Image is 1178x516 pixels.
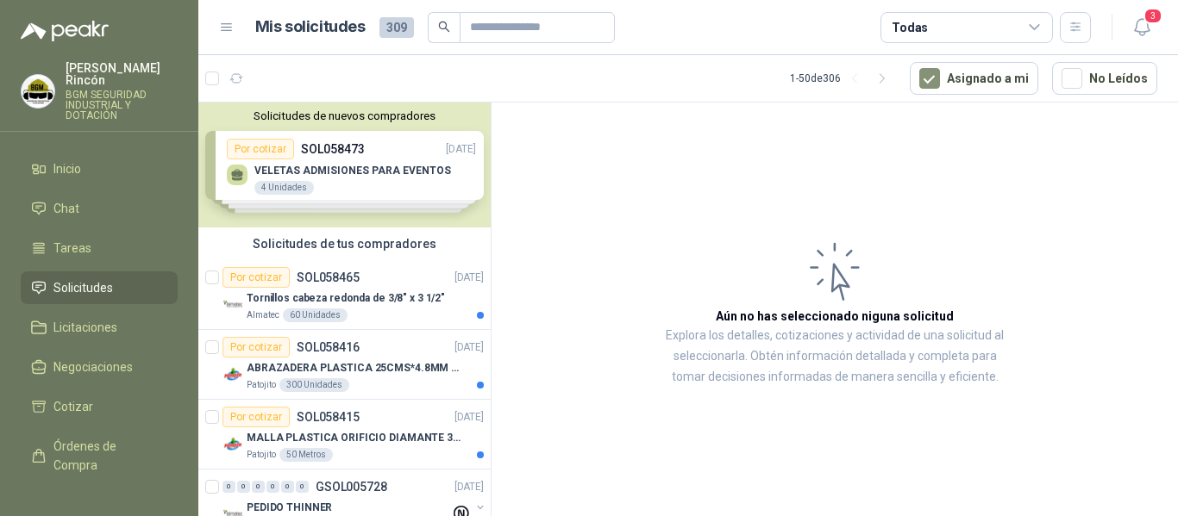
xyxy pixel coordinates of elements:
[247,308,279,322] p: Almatec
[222,434,243,455] img: Company Logo
[21,192,178,225] a: Chat
[222,295,243,315] img: Company Logo
[247,430,461,446] p: MALLA PLASTICA ORIFICIO DIAMANTE 3MM
[198,330,491,400] a: Por cotizarSOL058416[DATE] Company LogoABRAZADERA PLASTICA 25CMS*4.8MM NEGRAPatojito300 Unidades
[283,308,348,322] div: 60 Unidades
[21,152,178,185] a: Inicio
[22,75,54,108] img: Company Logo
[247,360,461,376] p: ABRAZADERA PLASTICA 25CMS*4.8MM NEGRA
[247,448,276,462] p: Patojito
[21,232,178,264] a: Tareas
[910,62,1038,95] button: Asignado a mi
[279,378,349,392] div: 300 Unidades
[21,311,178,344] a: Licitaciones
[664,326,1006,388] p: Explora los detalles, cotizaciones y actividad de una solicitud al seleccionarla. Obtén informaci...
[279,448,333,462] div: 50 Metros
[66,62,178,86] p: [PERSON_NAME] Rincón
[438,21,450,33] span: search
[53,239,91,258] span: Tareas
[53,437,161,475] span: Órdenes de Compra
[379,17,414,38] span: 309
[222,267,290,288] div: Por cotizar
[247,500,332,516] p: PEDIDO THINNER
[247,290,445,307] p: Tornillos cabeza redonda de 3/8" x 3 1/2"
[454,409,484,426] p: [DATE]
[21,390,178,423] a: Cotizar
[53,318,117,337] span: Licitaciones
[21,430,178,482] a: Órdenes de Compra
[205,109,484,122] button: Solicitudes de nuevos compradores
[1052,62,1157,95] button: No Leídos
[892,18,928,37] div: Todas
[255,15,366,40] h1: Mis solicitudes
[198,400,491,469] a: Por cotizarSOL058415[DATE] Company LogoMALLA PLASTICA ORIFICIO DIAMANTE 3MMPatojito50 Metros
[222,337,290,357] div: Por cotizar
[716,307,954,326] h3: Aún no has seleccionado niguna solicitud
[296,481,309,493] div: 0
[198,227,491,260] div: Solicitudes de tus compradores
[790,65,896,92] div: 1 - 50 de 306
[198,103,491,227] div: Solicitudes de nuevos compradoresPor cotizarSOL058473[DATE] VELETAS ADMISIONES PARA EVENTOS4 Unid...
[237,481,250,493] div: 0
[53,278,113,297] span: Solicitudes
[247,378,276,392] p: Patojito
[21,271,178,304] a: Solicitudes
[454,270,484,286] p: [DATE]
[454,479,484,495] p: [DATE]
[316,481,387,493] p: GSOL005728
[21,21,109,41] img: Logo peakr
[222,364,243,385] img: Company Logo
[198,260,491,330] a: Por cotizarSOL058465[DATE] Company LogoTornillos cabeza redonda de 3/8" x 3 1/2"Almatec60 Unidades
[222,407,290,427] div: Por cotizar
[266,481,279,493] div: 0
[53,159,81,178] span: Inicio
[53,397,93,416] span: Cotizar
[53,357,133,376] span: Negociaciones
[222,481,235,493] div: 0
[252,481,265,493] div: 0
[281,481,294,493] div: 0
[53,199,79,218] span: Chat
[297,341,360,353] p: SOL058416
[454,339,484,356] p: [DATE]
[297,271,360,283] p: SOL058465
[1144,8,1162,24] span: 3
[66,90,178,121] p: BGM SEGURIDAD INDUSTRIAL Y DOTACIÓN
[1126,12,1157,43] button: 3
[297,411,360,423] p: SOL058415
[21,351,178,383] a: Negociaciones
